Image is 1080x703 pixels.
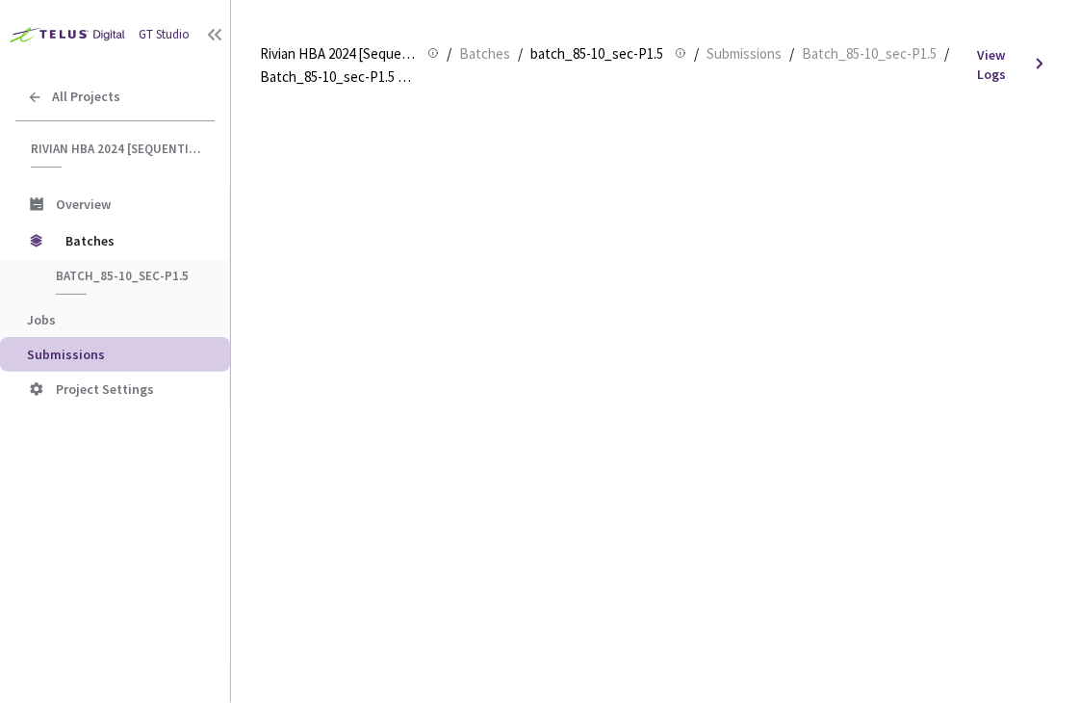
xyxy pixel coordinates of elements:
li: / [944,42,949,65]
span: Submissions [707,42,782,65]
a: Submissions [703,42,785,64]
li: / [447,42,451,65]
span: Batch_85-10_sec-P1.5 [802,42,937,65]
span: Overview [56,195,111,213]
span: All Projects [52,89,120,105]
span: Batches [65,221,197,260]
li: / [694,42,699,65]
span: Jobs [27,311,56,328]
a: Batch_85-10_sec-P1.5 [798,42,940,64]
span: Batch_85-10_sec-P1.5 QC - [DATE] [260,65,416,89]
li: / [789,42,794,65]
span: View Logs [978,45,1025,84]
span: batch_85-10_sec-P1.5 [56,268,198,284]
li: / [518,42,523,65]
span: Project Settings [56,380,154,398]
span: Rivian HBA 2024 [Sequential] [31,141,203,157]
span: Submissions [27,346,105,363]
span: Rivian HBA 2024 [Sequential] [260,42,416,65]
a: Batches [455,42,514,64]
div: GT Studio [139,26,190,44]
span: Batches [459,42,510,65]
span: batch_85-10_sec-P1.5 [530,42,663,65]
